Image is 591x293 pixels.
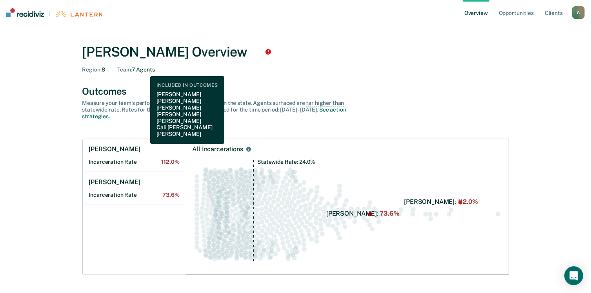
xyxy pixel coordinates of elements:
[161,159,179,165] span: 112.0%
[6,8,44,17] img: Recidiviz
[6,8,102,17] a: |
[82,66,105,73] div: 8
[162,192,179,198] span: 73.6%
[117,66,155,73] div: 7 Agents
[82,100,344,113] span: far higher than statewide rate
[83,172,186,205] a: [PERSON_NAME]Incarceration Rate73.6%
[564,266,583,285] div: Open Intercom Messenger
[89,145,140,153] h1: [PERSON_NAME]
[193,145,243,153] div: All Incarcerations
[55,11,102,17] img: Lantern
[83,139,186,172] a: [PERSON_NAME]Incarceration Rate112.0%
[117,66,131,73] span: Team :
[82,100,357,119] div: Measure your team’s performance across other agent s in the state. Agent s surfaced are . Rates f...
[82,66,102,73] span: Region :
[44,10,55,17] span: |
[82,106,346,119] a: See action strategies.
[257,159,315,165] tspan: Statewide Rate: 24.0%
[265,48,272,55] div: Tooltip anchor
[89,159,180,165] h2: Incarceration Rate
[193,159,502,268] div: Swarm plot of all incarceration rates in the state for ALL caseloads, highlighting values of 112....
[572,6,585,19] button: G
[245,145,253,153] button: All Incarcerations
[89,192,180,198] h2: Incarceration Rate
[82,44,509,60] div: [PERSON_NAME] Overview
[89,178,140,186] h1: [PERSON_NAME]
[82,86,509,97] div: Outcomes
